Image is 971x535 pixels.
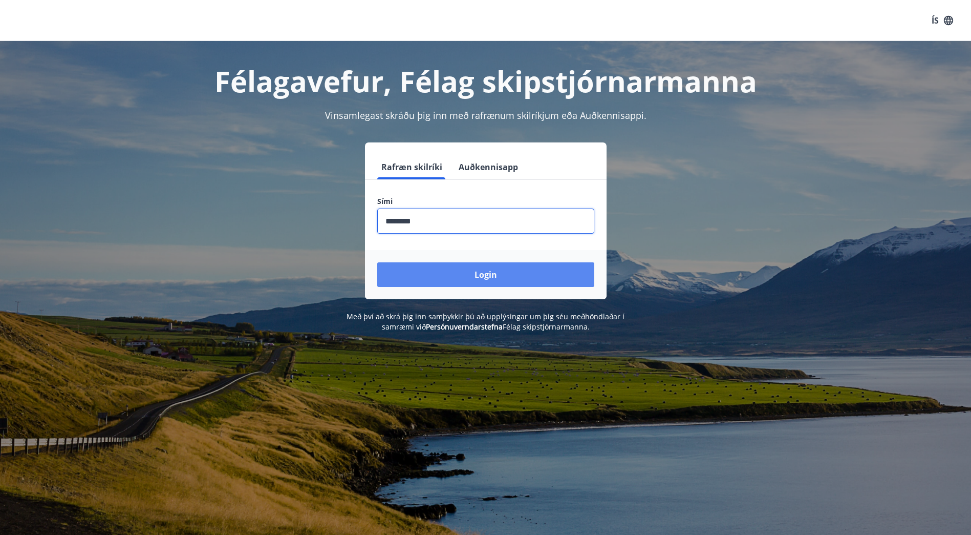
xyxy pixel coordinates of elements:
[926,11,959,30] button: ÍS
[325,109,646,121] span: Vinsamlegast skráðu þig inn með rafrænum skilríkjum eða Auðkennisappi.
[130,61,842,100] h1: Félagavefur, Félag skipstjórnarmanna
[377,155,446,179] button: Rafræn skilríki
[455,155,522,179] button: Auðkennisapp
[347,312,624,332] span: Með því að skrá þig inn samþykkir þú að upplýsingar um þig séu meðhöndlaðar í samræmi við Félag s...
[377,262,594,287] button: Login
[426,322,503,332] a: Persónuverndarstefna
[377,196,594,207] label: Sími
